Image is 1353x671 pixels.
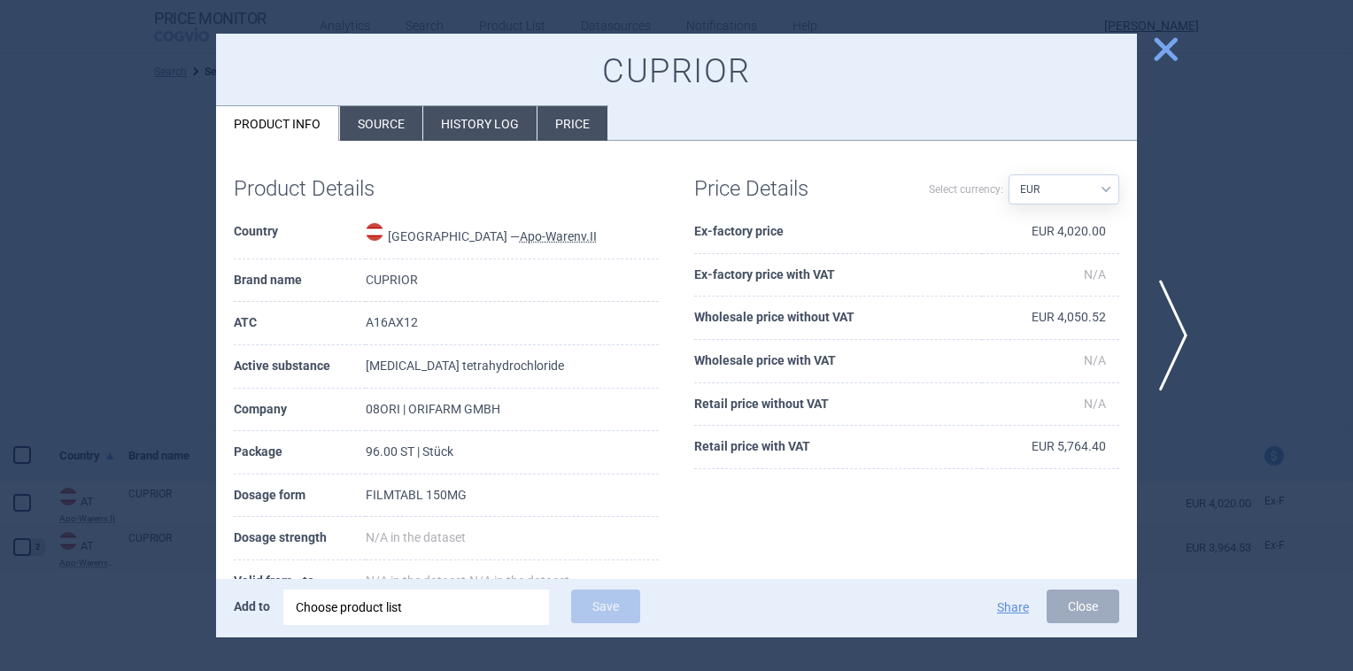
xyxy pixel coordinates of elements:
li: History log [423,106,537,141]
th: Dosage strength [234,517,366,560]
span: N/A [1084,397,1106,411]
td: CUPRIOR [366,259,659,303]
th: Ex-factory price [694,211,982,254]
th: Wholesale price without VAT [694,297,982,340]
h1: Price Details [694,176,907,202]
div: Choose product list [283,590,549,625]
td: [GEOGRAPHIC_DATA] — [366,211,659,259]
li: Product info [216,106,339,141]
th: Wholesale price with VAT [694,340,982,383]
span: N/A in the dataset [366,574,466,588]
span: N/A in the dataset [366,530,466,544]
th: Country [234,211,366,259]
span: N/A [1084,267,1106,282]
th: ATC [234,302,366,345]
th: Dosage form [234,474,366,518]
h1: Product Details [234,176,446,202]
td: A16AX12 [366,302,659,345]
th: Company [234,389,366,432]
img: Austria [366,223,383,241]
th: Package [234,431,366,474]
li: Source [340,106,422,141]
span: N/A [1084,353,1106,367]
abbr: Apo-Warenv.II — Apothekerverlag Warenverzeichnis. Online database developed by the Österreichisch... [520,229,597,243]
th: Valid from - to [234,560,366,604]
span: N/A in the dataset [469,574,569,588]
th: Ex-factory price with VAT [694,254,982,297]
button: Save [571,590,640,623]
button: Close [1047,590,1119,623]
th: Active substance [234,345,366,389]
th: Retail price with VAT [694,426,982,469]
label: Select currency: [929,174,1003,204]
td: EUR 5,764.40 [982,426,1119,469]
h1: CUPRIOR [234,51,1119,92]
td: [MEDICAL_DATA] tetrahydrochloride [366,345,659,389]
li: Price [537,106,607,141]
th: Brand name [234,259,366,303]
td: EUR 4,020.00 [982,211,1119,254]
div: Choose product list [296,590,537,625]
td: FILMTABL 150MG [366,474,659,518]
td: - [366,560,659,604]
p: Add to [234,590,270,623]
td: 96.00 ST | Stück [366,431,659,474]
td: 08ORI | ORIFARM GMBH [366,389,659,432]
button: Share [997,601,1029,613]
td: EUR 4,050.52 [982,297,1119,340]
th: Retail price without VAT [694,383,982,427]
